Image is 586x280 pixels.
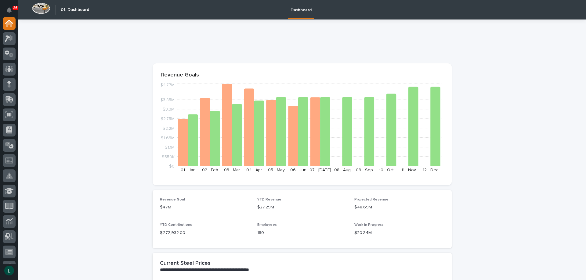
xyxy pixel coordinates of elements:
p: Revenue Goals [161,72,443,79]
span: Work in Progress [354,223,384,227]
tspan: $1.1M [165,145,175,149]
text: 05 - May [268,168,285,172]
tspan: $550K [162,154,175,159]
text: 06 - Jun [290,168,306,172]
button: users-avatar [3,264,16,277]
p: $ 272,932.00 [160,230,250,236]
span: Revenue Goal [160,198,185,201]
text: 03 - Mar [224,168,240,172]
tspan: $3.3M [163,107,175,112]
text: 12 - Dec [423,168,438,172]
tspan: $2.75M [161,117,175,121]
p: 36 [13,6,17,10]
h2: 01. Dashboard [61,7,89,12]
text: 10 - Oct [379,168,394,172]
button: Notifications [3,4,16,16]
p: $20.34M [354,230,444,236]
span: YTD Revenue [257,198,281,201]
h2: Current Steel Prices [160,260,211,267]
span: YTD Contributions [160,223,192,227]
p: $47M [160,204,250,211]
span: Projected Revenue [354,198,389,201]
tspan: $0 [169,164,175,168]
tspan: $3.85M [160,98,175,102]
span: Employees [257,223,277,227]
text: 01 - Jan [181,168,196,172]
text: 04 - Apr [246,168,262,172]
div: Notifications36 [8,7,16,17]
tspan: $4.77M [160,83,175,87]
text: 11 - Nov [401,168,416,172]
p: $48.69M [354,204,444,211]
text: 08 - Aug [334,168,351,172]
tspan: $2.2M [163,126,175,130]
text: 09 - Sep [356,168,373,172]
tspan: $1.65M [161,136,175,140]
p: 180 [257,230,347,236]
img: Workspace Logo [32,3,50,14]
text: 07 - [DATE] [309,168,331,172]
text: 02 - Feb [202,168,218,172]
p: $27.29M [257,204,347,211]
